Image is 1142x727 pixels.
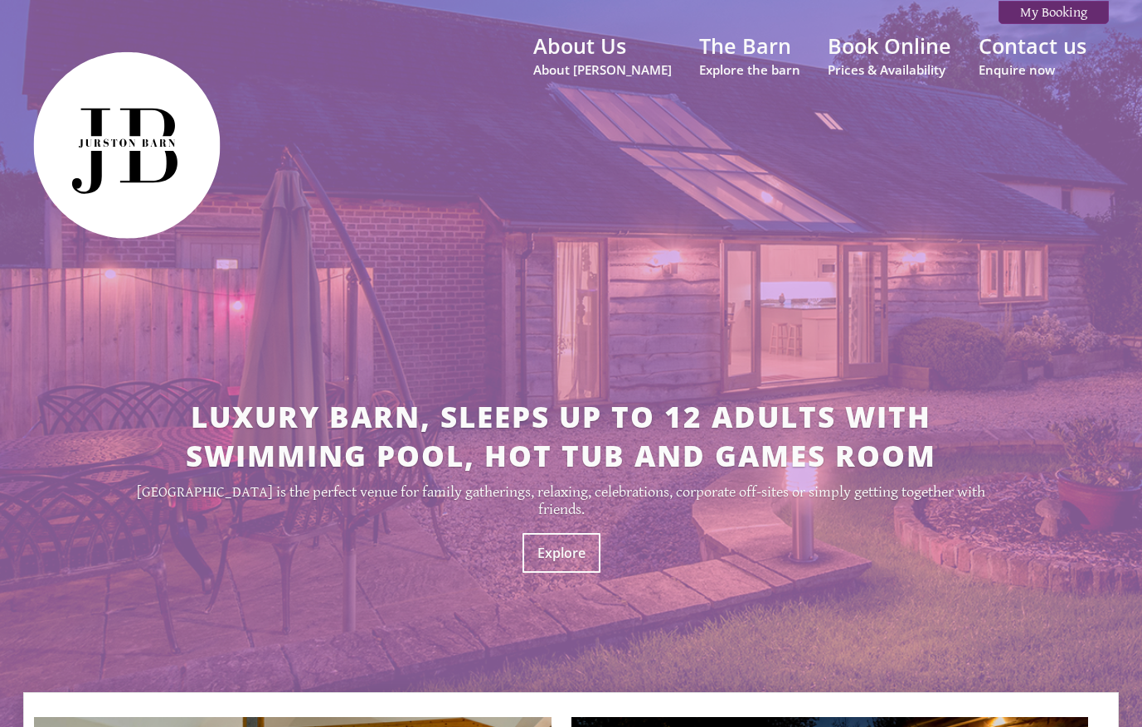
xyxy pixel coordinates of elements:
h2: Luxury Barn, sleeps up to 12 adults with swimming pool, hot tub and games room [131,397,992,475]
a: About UsAbout [PERSON_NAME] [533,32,672,78]
a: Explore [522,533,600,573]
a: The BarnExplore the barn [699,32,800,78]
small: Prices & Availability [828,61,951,78]
img: Jurston Barn [23,41,231,249]
p: [GEOGRAPHIC_DATA] is the perfect venue for family gatherings, relaxing, celebrations, corporate o... [131,483,992,518]
small: Explore the barn [699,61,800,78]
a: My Booking [999,1,1109,24]
a: Book OnlinePrices & Availability [828,32,951,78]
small: About [PERSON_NAME] [533,61,672,78]
a: Contact usEnquire now [979,32,1086,78]
small: Enquire now [979,61,1086,78]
